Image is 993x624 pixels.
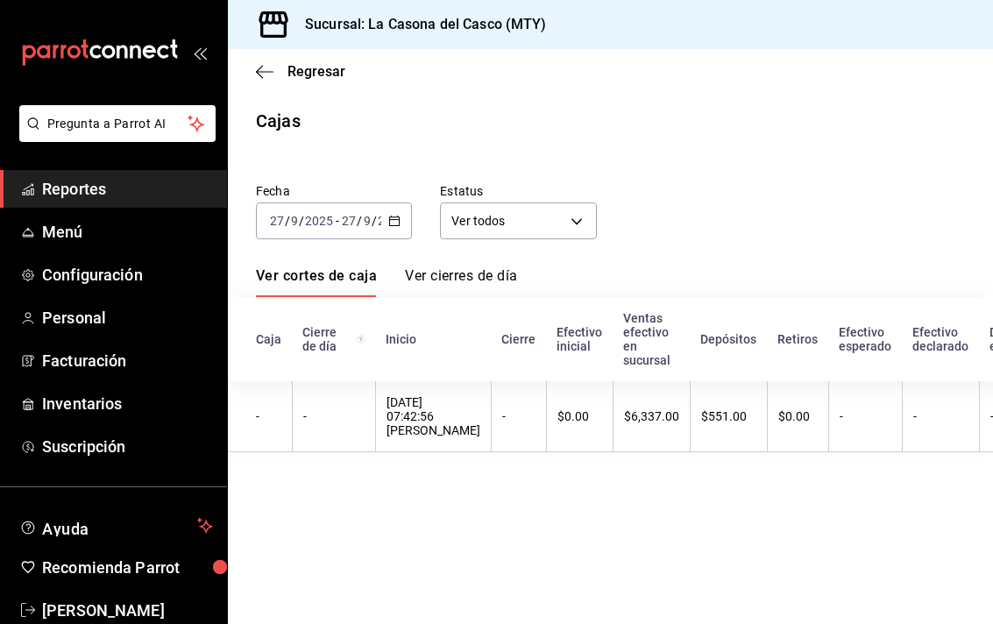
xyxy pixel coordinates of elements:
[502,409,536,423] div: -
[363,214,372,228] input: --
[42,220,213,244] span: Menú
[256,185,412,197] label: Fecha
[42,515,190,536] span: Ayuda
[42,177,213,201] span: Reportes
[256,267,517,297] div: navigation tabs
[47,115,188,133] span: Pregunta a Parrot AI
[778,409,818,423] div: $0.00
[287,63,345,80] span: Regresar
[256,267,377,297] a: Ver cortes de caja
[777,332,818,346] div: Retiros
[304,214,334,228] input: ----
[405,267,517,297] a: Ver cierres de día
[440,202,596,239] div: Ver todos
[700,332,756,346] div: Depósitos
[42,599,213,622] span: [PERSON_NAME]
[357,332,365,346] svg: El número de cierre de día es consecutivo y consolida todos los cortes de caja previos en un únic...
[387,395,480,437] div: [DATE] 07:42:56 [PERSON_NAME]
[42,349,213,372] span: Facturación
[285,214,290,228] span: /
[386,332,480,346] div: Inicio
[377,214,407,228] input: ----
[701,409,756,423] div: $551.00
[912,325,968,353] div: Efectivo declarado
[341,214,357,228] input: --
[557,325,602,353] div: Efectivo inicial
[256,108,301,134] div: Cajas
[501,332,536,346] div: Cierre
[303,409,365,423] div: -
[357,214,362,228] span: /
[19,105,216,142] button: Pregunta a Parrot AI
[299,214,304,228] span: /
[302,325,365,353] div: Cierre de día
[42,263,213,287] span: Configuración
[839,325,891,353] div: Efectivo esperado
[913,409,968,423] div: -
[840,409,891,423] div: -
[256,409,281,423] div: -
[624,409,679,423] div: $6,337.00
[42,556,213,579] span: Recomienda Parrot
[193,46,207,60] button: open_drawer_menu
[12,127,216,145] a: Pregunta a Parrot AI
[557,409,602,423] div: $0.00
[256,332,281,346] div: Caja
[42,306,213,330] span: Personal
[336,214,339,228] span: -
[42,392,213,415] span: Inventarios
[290,214,299,228] input: --
[42,435,213,458] span: Suscripción
[440,185,596,197] label: Estatus
[269,214,285,228] input: --
[291,14,547,35] h3: Sucursal: La Casona del Casco (MTY)
[256,63,345,80] button: Regresar
[623,311,679,367] div: Ventas efectivo en sucursal
[372,214,377,228] span: /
